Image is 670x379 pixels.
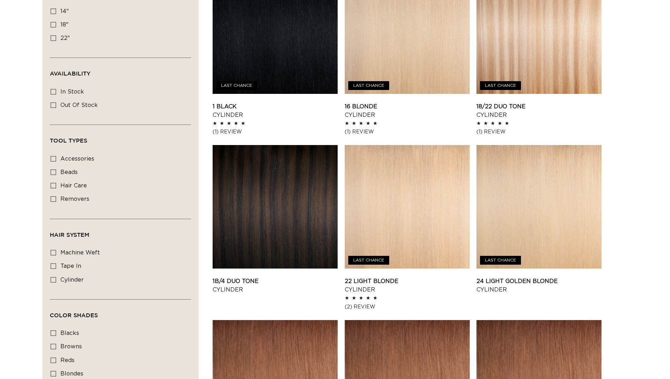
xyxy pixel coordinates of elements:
span: tape in [60,263,81,269]
span: machine weft [60,250,100,255]
span: reds [60,357,75,363]
span: blacks [60,330,79,336]
span: blondes [60,371,83,377]
a: 1B/4 Duo Tone Cylinder [213,277,338,294]
a: 1 Black Cylinder [213,102,338,119]
a: 24 Light Golden Blonde Cylinder [476,277,601,294]
summary: Availability (0 selected) [50,58,191,83]
span: In stock [60,89,84,95]
summary: Tool Types (0 selected) [50,125,191,150]
span: 18" [60,22,69,28]
span: browns [60,344,82,349]
span: Availability [50,70,90,77]
summary: Color Shades (0 selected) [50,300,191,325]
a: 18/22 Duo Tone Cylinder [476,102,601,119]
span: hair care [60,183,87,188]
span: 22" [60,35,70,41]
span: removers [60,196,89,202]
span: Color Shades [50,312,98,318]
span: Hair System [50,231,89,238]
span: accessories [60,156,94,162]
span: Out of stock [60,102,98,108]
span: cylinder [60,277,84,283]
a: 16 Blonde Cylinder [345,102,470,119]
summary: Hair System (0 selected) [50,219,191,245]
a: 22 Light Blonde Cylinder [345,277,470,294]
span: beads [60,169,78,175]
span: 14" [60,8,69,14]
span: Tool Types [50,137,87,144]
